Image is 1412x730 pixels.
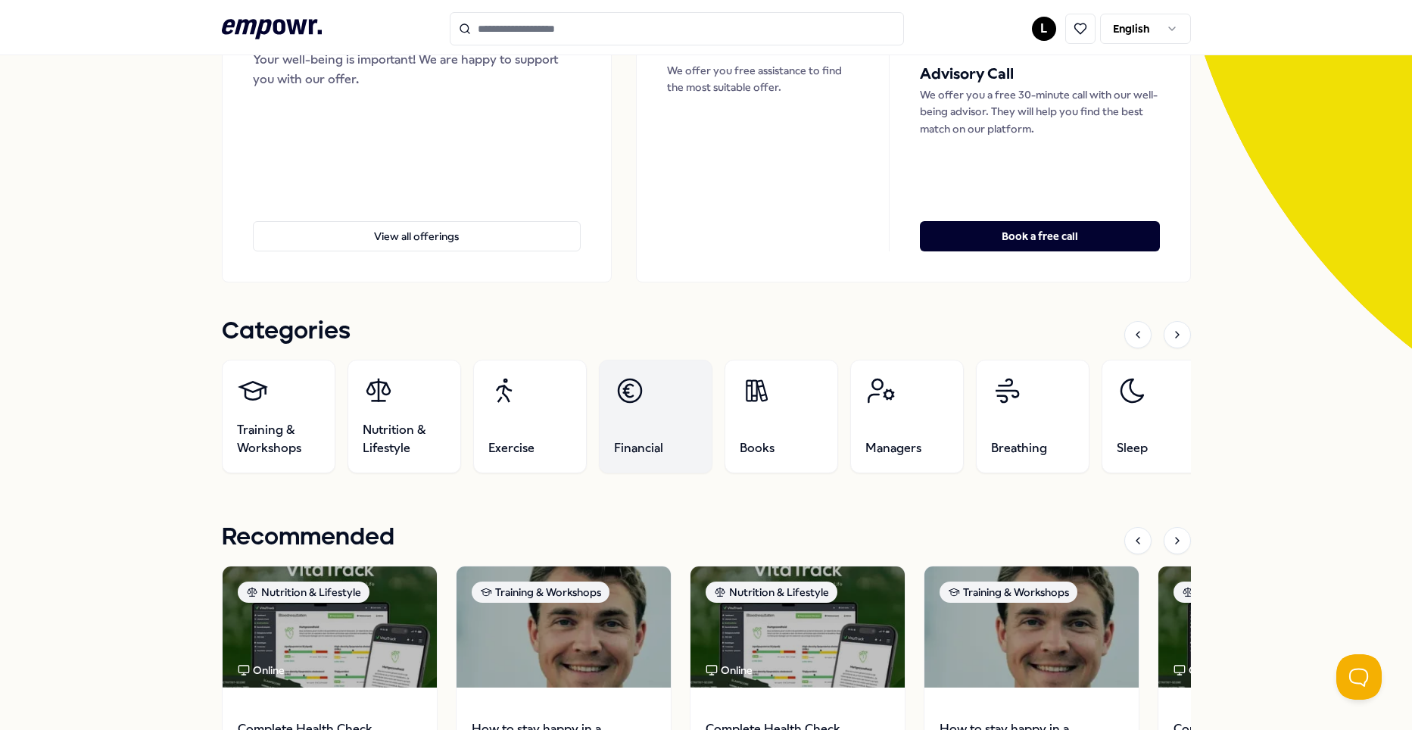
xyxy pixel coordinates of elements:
[1174,582,1305,603] div: Nutrition & Lifestyle
[706,582,837,603] div: Nutrition & Lifestyle
[222,519,394,557] h1: Recommended
[1158,566,1373,688] img: package image
[975,360,1089,473] a: Breathing
[363,421,444,457] span: Nutrition & Lifestyle
[238,662,285,679] div: Online
[614,439,663,457] span: Financial
[706,662,753,679] div: Online
[920,86,1159,137] p: We offer you a free 30-minute call with our well-being advisor. They will help you find the best ...
[991,439,1047,457] span: Breathing
[253,221,581,251] button: View all offerings
[920,221,1159,251] button: Book a free call
[472,360,586,473] a: Exercise
[472,582,609,603] div: Training & Workshops
[740,439,775,457] span: Books
[865,439,921,457] span: Managers
[222,313,351,351] h1: Categories
[238,582,369,603] div: Nutrition & Lifestyle
[457,566,671,688] img: package image
[1032,17,1056,41] button: L
[347,360,460,473] a: Nutrition & Lifestyle
[1336,654,1382,700] iframe: Help Scout Beacon - Open
[724,360,837,473] a: Books
[1101,360,1214,473] a: Sleep
[450,12,904,45] input: Search for products, categories or subcategories
[221,360,335,473] a: Training & Workshops
[667,62,859,96] p: We offer you free assistance to find the most suitable offer.
[237,421,319,457] span: Training & Workshops
[223,566,437,688] img: package image
[1117,439,1148,457] span: Sleep
[1174,662,1220,679] div: Online
[920,62,1159,86] h5: Advisory Call
[488,439,535,457] span: Exercise
[253,197,581,251] a: View all offerings
[849,360,963,473] a: Managers
[253,50,581,89] div: Your well-being is important! We are happy to support you with our offer.
[940,582,1077,603] div: Training & Workshops
[924,566,1139,688] img: package image
[690,566,905,688] img: package image
[598,360,712,473] a: Financial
